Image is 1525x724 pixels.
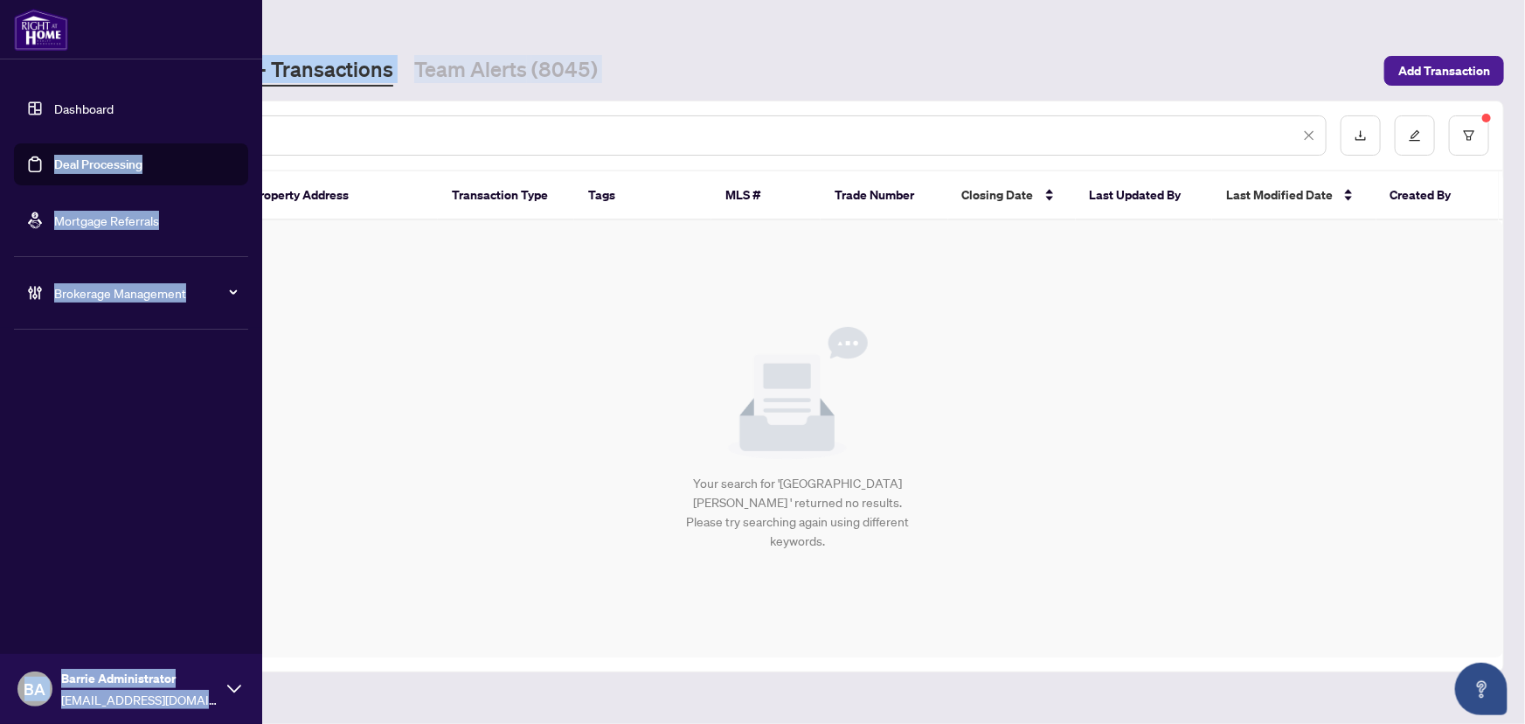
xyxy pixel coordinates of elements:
[728,327,868,460] img: Null State Icon
[679,474,916,551] div: Your search for '[GEOGRAPHIC_DATA][PERSON_NAME] ' returned no results. Please try searching again...
[438,171,574,220] th: Transaction Type
[238,171,438,220] th: Property Address
[711,171,821,220] th: MLS #
[61,690,218,709] span: [EMAIL_ADDRESS][DOMAIN_NAME]
[1212,171,1376,220] th: Last Modified Date
[414,55,598,87] a: Team Alerts (8045)
[14,9,68,51] img: logo
[54,283,236,303] span: Brokerage Management
[948,171,1076,220] th: Closing Date
[54,101,114,116] a: Dashboard
[1076,171,1212,220] th: Last Updated By
[1409,129,1421,142] span: edit
[1384,56,1504,86] button: Add Transaction
[821,171,948,220] th: Trade Number
[1398,57,1490,85] span: Add Transaction
[1463,129,1475,142] span: filter
[54,157,142,172] a: Deal Processing
[61,669,218,688] span: Barrie Administrator
[1455,663,1508,715] button: Open asap
[54,212,159,228] a: Mortgage Referrals
[1226,185,1333,205] span: Last Modified Date
[1449,115,1489,156] button: filter
[24,677,46,701] span: BA
[1341,115,1381,156] button: download
[1376,171,1486,220] th: Created By
[574,171,711,220] th: Tags
[1303,129,1315,142] span: close
[962,185,1034,205] span: Closing Date
[1355,129,1367,142] span: download
[1395,115,1435,156] button: edit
